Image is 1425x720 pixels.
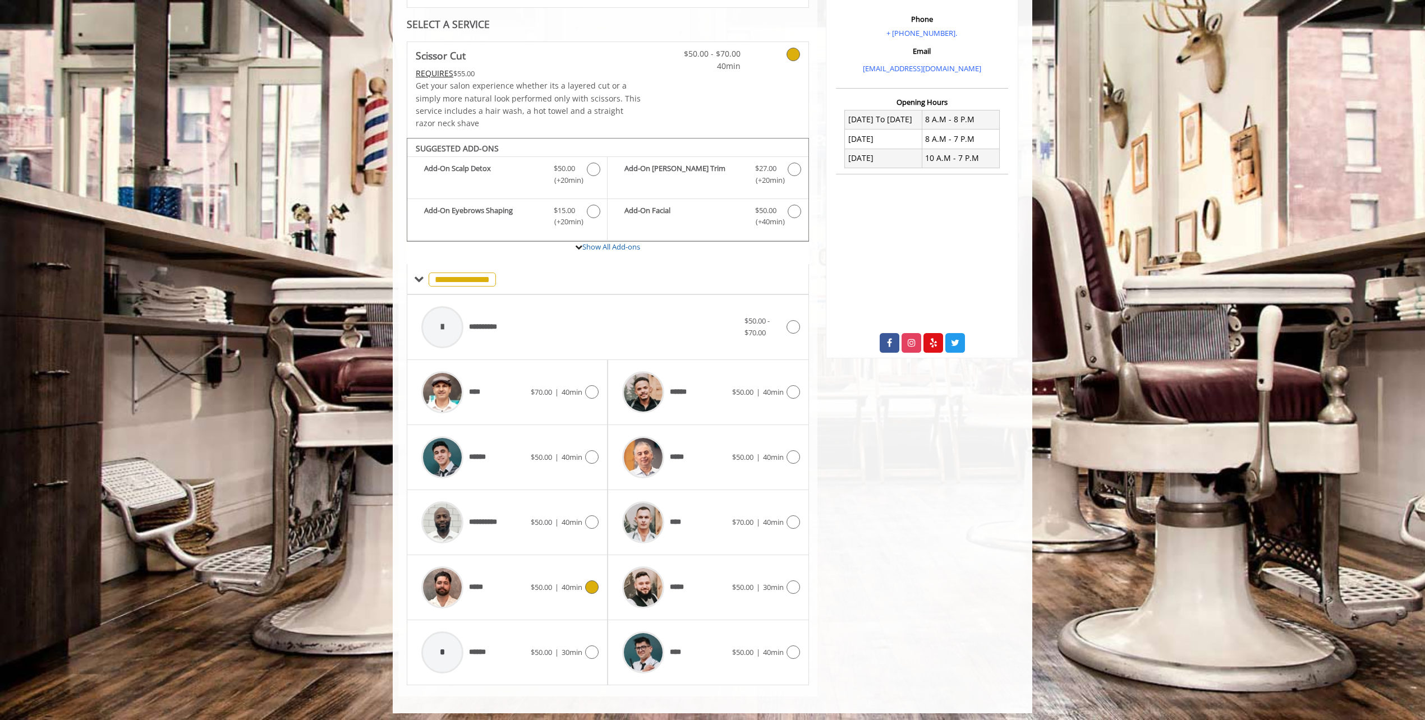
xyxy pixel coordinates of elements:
[744,316,770,338] span: $50.00 - $70.00
[424,163,543,186] b: Add-On Scalp Detox
[886,28,957,38] a: + [PHONE_NUMBER].
[416,68,453,79] span: This service needs some Advance to be paid before we block your appointment
[732,387,753,397] span: $50.00
[922,130,999,149] td: 8 A.M - 7 P.M
[732,517,753,527] span: $70.00
[531,452,552,462] span: $50.00
[756,452,760,462] span: |
[548,174,581,186] span: (+20min )
[416,48,466,63] b: Scissor Cut
[531,517,552,527] span: $50.00
[755,205,776,216] span: $50.00
[582,242,640,252] a: Show All Add-ons
[763,452,784,462] span: 40min
[555,647,559,657] span: |
[555,452,559,462] span: |
[424,205,543,228] b: Add-On Eyebrows Shaping
[413,205,601,231] label: Add-On Eyebrows Shaping
[554,205,575,216] span: $15.00
[756,517,760,527] span: |
[416,80,641,130] p: Get your salon experience whether its a layered cut or a simply more natural look performed only ...
[763,517,784,527] span: 40min
[562,387,582,397] span: 40min
[845,149,922,168] td: [DATE]
[613,163,802,189] label: Add-On Beard Trim
[836,98,1008,106] h3: Opening Hours
[763,387,784,397] span: 40min
[922,110,999,129] td: 8 A.M - 8 P.M
[562,582,582,592] span: 40min
[756,647,760,657] span: |
[548,216,581,228] span: (+20min )
[407,19,809,30] div: SELECT A SERVICE
[562,452,582,462] span: 40min
[624,163,743,186] b: Add-On [PERSON_NAME] Trim
[756,582,760,592] span: |
[531,387,552,397] span: $70.00
[845,130,922,149] td: [DATE]
[749,216,782,228] span: (+40min )
[531,647,552,657] span: $50.00
[555,387,559,397] span: |
[413,163,601,189] label: Add-On Scalp Detox
[555,582,559,592] span: |
[407,138,809,242] div: Scissor Cut Add-onS
[863,63,981,73] a: [EMAIL_ADDRESS][DOMAIN_NAME]
[624,205,743,228] b: Add-On Facial
[416,143,499,154] b: SUGGESTED ADD-ONS
[562,517,582,527] span: 40min
[562,647,582,657] span: 30min
[839,15,1005,23] h3: Phone
[749,174,782,186] span: (+20min )
[839,47,1005,55] h3: Email
[732,452,753,462] span: $50.00
[755,163,776,174] span: $27.00
[416,67,641,80] div: $55.00
[922,149,999,168] td: 10 A.M - 7 P.M
[531,582,552,592] span: $50.00
[763,647,784,657] span: 40min
[555,517,559,527] span: |
[674,60,741,72] span: 40min
[845,110,922,129] td: [DATE] To [DATE]
[732,582,753,592] span: $50.00
[756,387,760,397] span: |
[674,48,741,60] span: $50.00 - $70.00
[763,582,784,592] span: 30min
[613,205,802,231] label: Add-On Facial
[554,163,575,174] span: $50.00
[732,647,753,657] span: $50.00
